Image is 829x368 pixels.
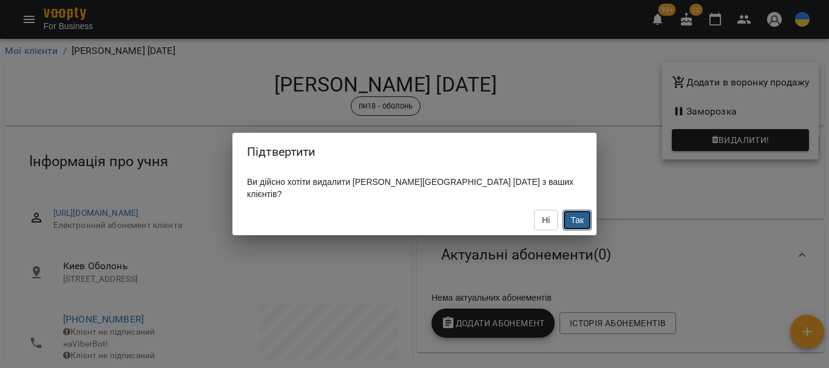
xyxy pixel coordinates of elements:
[534,210,558,230] button: Ні
[247,142,582,161] h6: Підтвертити
[563,210,592,230] button: Так
[232,171,597,205] div: Ви дійсно хотіти видалити [PERSON_NAME][GEOGRAPHIC_DATA] [DATE] з ваших клієнтів?
[570,215,584,225] span: Так
[542,215,550,225] span: Ні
